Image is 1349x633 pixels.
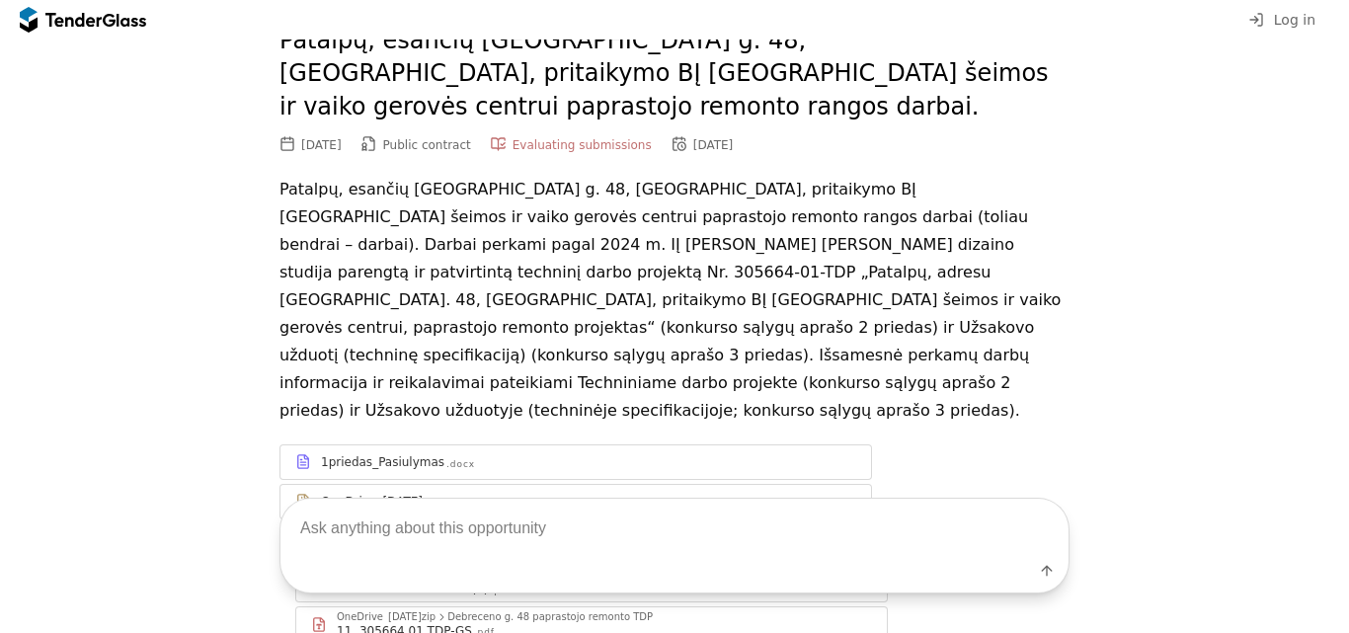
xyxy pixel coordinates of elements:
span: Public contract [383,138,471,152]
h2: Patalpų, esančių [GEOGRAPHIC_DATA] g. 48, [GEOGRAPHIC_DATA], pritaikymo BĮ [GEOGRAPHIC_DATA] šeim... [279,25,1070,124]
a: 1priedas_Pasiulymas.docx [279,444,872,480]
span: Log in [1274,12,1315,28]
div: [DATE] [301,138,342,152]
div: [DATE] [693,138,734,152]
button: Log in [1242,8,1321,33]
p: Patalpų, esančių [GEOGRAPHIC_DATA] g. 48, [GEOGRAPHIC_DATA], pritaikymo BĮ [GEOGRAPHIC_DATA] šeim... [279,176,1070,425]
span: Evaluating submissions [513,138,652,152]
div: 1priedas_Pasiulymas [321,454,444,470]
